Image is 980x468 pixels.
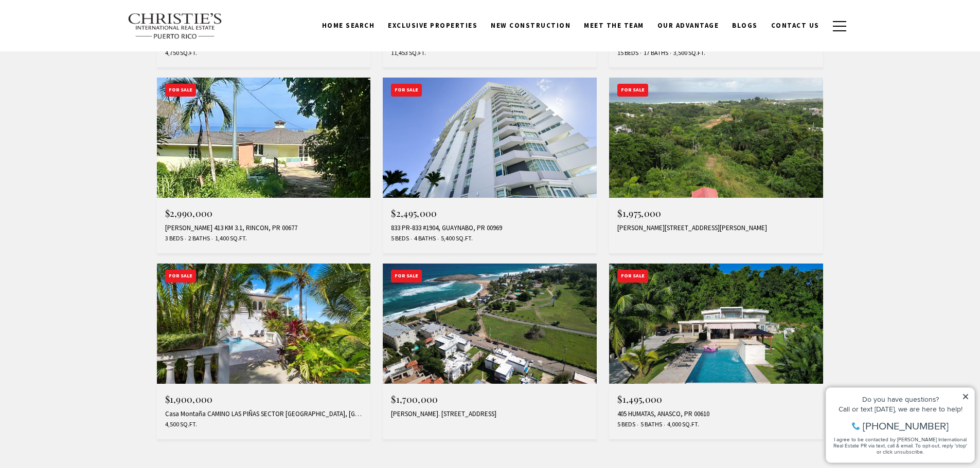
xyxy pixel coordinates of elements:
div: For Sale [391,270,422,283]
span: 4,750 Sq.Ft. [165,49,197,58]
span: 4,500 Sq.Ft. [165,420,197,429]
span: 3 Beds [165,234,183,243]
img: For Sale [157,264,371,384]
div: Do you have questions? [11,23,149,30]
a: Blogs [725,16,764,35]
div: For Sale [617,84,648,97]
span: Exclusive Properties [388,21,477,30]
a: For Sale For Sale $2,990,000 [PERSON_NAME] 413 KM 3.1, RINCON, PR 00677 3 Beds 2 Baths 1,400 Sq.Ft. [157,78,371,253]
span: Blogs [732,21,758,30]
div: 405 HUMATAS, ANASCO, PR 00610 [617,410,815,418]
span: [PHONE_NUMBER] [42,48,128,59]
img: For Sale [157,78,371,198]
div: [PERSON_NAME][STREET_ADDRESS][PERSON_NAME] [617,224,815,232]
div: [PERSON_NAME]. [STREET_ADDRESS] [391,410,589,418]
div: Call or text [DATE], we are here to help! [11,33,149,40]
a: For Sale For Sale $1,900,000 Casa Montaña CAMINO LAS PIÑAS SECTOR [GEOGRAPHIC_DATA], [GEOGRAPHIC_... [157,264,371,439]
span: 5 Beds [617,420,635,429]
span: I agree to be contacted by [PERSON_NAME] International Real Estate PR via text, call & email. To ... [13,63,147,83]
div: Casa Montaña CAMINO LAS PIÑAS SECTOR [GEOGRAPHIC_DATA], [GEOGRAPHIC_DATA], PR 00677 [165,410,363,418]
span: $1,975,000 [617,207,661,219]
a: Meet the Team [577,16,651,35]
a: For Sale For Sale $1,495,000 405 HUMATAS, ANASCO, PR 00610 5 Beds 5 Baths 4,000 Sq.Ft. [609,264,823,439]
span: 17 Baths [641,49,668,58]
a: Our Advantage [651,16,726,35]
span: $2,495,000 [391,207,437,219]
div: For Sale [391,84,422,97]
span: 5 Beds [391,234,409,243]
span: $2,990,000 [165,207,213,219]
span: 3,500 Sq.Ft. [671,49,705,58]
span: New Construction [491,21,571,30]
div: For Sale [617,270,648,283]
div: For Sale [165,84,196,97]
span: 5,400 Sq.Ft. [438,234,473,243]
span: 4,000 Sq.Ft. [665,420,699,429]
span: 11,453 Sq.Ft. [391,49,426,58]
a: Exclusive Properties [381,16,484,35]
span: $1,700,000 [391,393,438,405]
img: For Sale [609,78,823,198]
img: For Sale [383,264,597,384]
span: Contact Us [771,21,819,30]
span: 2 Baths [186,234,210,243]
div: 833 PR-833 #1904, GUAYNABO, PR 00969 [391,224,589,232]
span: Our Advantage [657,21,719,30]
a: For Sale For Sale $2,495,000 833 PR-833 #1904, GUAYNABO, PR 00969 5 Beds 4 Baths 5,400 Sq.Ft. [383,78,597,253]
img: For Sale [609,264,823,384]
div: [PERSON_NAME] 413 KM 3.1, RINCON, PR 00677 [165,224,363,232]
div: For Sale [165,270,196,283]
span: $1,495,000 [617,393,662,405]
a: For Sale For Sale $1,975,000 [PERSON_NAME][STREET_ADDRESS][PERSON_NAME] [609,78,823,253]
span: $1,900,000 [165,393,213,405]
span: 15 Beds [617,49,638,58]
a: Home Search [315,16,382,35]
span: 4 Baths [412,234,436,243]
a: For Sale For Sale $1,700,000 [PERSON_NAME]. [STREET_ADDRESS] [383,264,597,439]
span: 1,400 Sq.Ft. [212,234,247,243]
button: button [826,11,853,41]
img: For Sale [383,78,597,198]
a: Contact Us [764,16,826,35]
span: 5 Baths [638,420,662,429]
a: New Construction [484,16,577,35]
img: Christie's International Real Estate text transparent background [128,13,223,40]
